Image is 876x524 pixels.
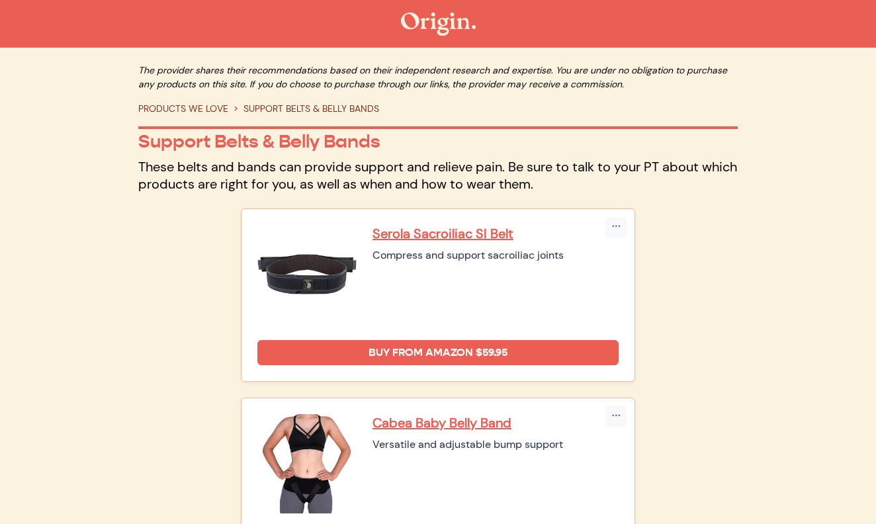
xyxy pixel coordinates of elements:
div: Compress and support sacroiliac joints [372,247,619,263]
img: Serola Sacroiliac SI Belt [257,225,357,324]
img: The Origin Shop [401,13,476,36]
p: The provider shares their recommendations based on their independent research and expertise. You ... [138,64,738,91]
a: PRODUCTS WE LOVE [138,103,228,114]
a: Serola Sacroiliac SI Belt [372,225,619,242]
img: Cabea Baby Belly Band [257,414,357,513]
a: Buy from Amazon $59.95 [257,340,619,365]
li: SUPPORT BELTS & BELLY BANDS [228,102,379,116]
div: Versatile and adjustable bump support [372,437,619,453]
a: Cabea Baby Belly Band [372,414,619,431]
p: These belts and bands can provide support and relieve pain. Be sure to talk to your PT about whic... [138,158,738,193]
p: Support Belts & Belly Bands [138,130,738,153]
